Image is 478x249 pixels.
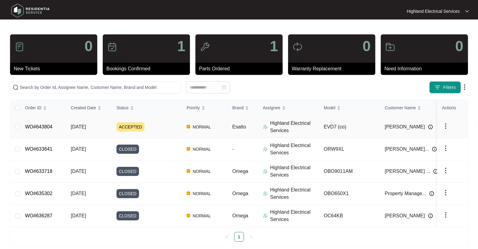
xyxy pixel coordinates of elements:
span: Esatto [232,124,246,129]
td: EVD7 (co) [319,116,380,138]
th: Model [319,100,380,116]
img: filter icon [434,84,441,90]
img: Vercel Logo [187,147,190,151]
span: ACCEPTED [116,122,144,132]
span: [PERSON_NAME]... [385,146,429,153]
span: [DATE] [71,146,86,152]
img: residentia service logo [9,2,52,20]
p: Warranty Replacement [292,65,375,72]
a: WO#633718 [25,169,52,174]
button: filter iconFilters [429,81,461,93]
span: CLOSED [116,145,139,154]
span: Property Manage... [385,190,426,197]
span: left [225,235,229,239]
p: Highland Electrical Services [270,186,319,201]
img: Info icon [428,124,433,129]
p: Highland Electrical Services [270,120,319,134]
td: OBO650X1 [319,183,380,205]
span: Customer Name [385,104,416,111]
li: 1 [234,232,244,242]
p: 0 [84,39,93,54]
a: 1 [234,232,244,241]
th: Priority [182,100,227,116]
span: CLOSED [116,211,139,220]
th: Customer Name [380,100,441,116]
img: Vercel Logo [187,169,190,173]
span: [DATE] [71,169,86,174]
span: NORMAL [190,212,213,219]
span: Created Date [71,104,96,111]
p: Highland Electrical Services [270,209,319,223]
img: Vercel Logo [187,214,190,217]
button: right [246,232,256,242]
a: WO#636287 [25,213,52,218]
img: Info icon [433,169,438,174]
img: dropdown arrow [442,211,449,219]
img: Info icon [432,147,437,152]
span: NORMAL [190,123,213,131]
img: dropdown arrow [442,122,449,130]
button: left [222,232,232,242]
span: Filters [443,84,456,91]
img: dropdown arrow [442,167,449,174]
img: Vercel Logo [187,125,190,128]
img: icon [15,42,24,52]
img: Assigner Icon [263,191,268,196]
li: Previous Page [222,232,232,242]
img: dropdown arrow [442,145,449,152]
p: Highland Electrical Services [270,164,319,179]
span: [DATE] [71,124,86,129]
img: dropdown arrow [461,83,468,91]
td: ORW9XL [319,138,380,160]
span: NORMAL [190,168,213,175]
span: Omega [232,213,248,218]
img: dropdown arrow [442,189,449,196]
span: right [249,235,253,239]
li: Next Page [246,232,256,242]
img: search-icon [12,84,19,90]
th: Assignee [258,100,319,116]
img: icon [293,42,302,52]
p: New Tickets [14,65,97,72]
img: Assigner Icon [263,124,268,129]
span: [DATE] [71,213,86,218]
img: icon [107,42,117,52]
th: Created Date [66,100,112,116]
span: Status [116,104,129,111]
span: [PERSON_NAME] ... [385,168,430,175]
p: 0 [362,39,371,54]
p: Parts Ordered [199,65,283,72]
span: Priority [187,104,200,111]
span: Assignee [263,104,280,111]
a: WO#633641 [25,146,52,152]
span: [PERSON_NAME] [385,123,425,131]
img: Info icon [428,213,433,218]
th: Actions [437,100,468,116]
span: Brand [232,104,244,111]
th: Status [112,100,182,116]
img: icon [385,42,395,52]
span: [PERSON_NAME] [385,212,425,219]
a: WO#635302 [25,191,52,196]
td: OBO9011AM [319,160,380,183]
span: Omega [232,191,248,196]
span: NORMAL [190,190,213,197]
span: CLOSED [116,167,139,176]
span: CLOSED [116,189,139,198]
img: Info icon [429,191,434,196]
td: OC64KB [319,205,380,227]
img: Assigner Icon [263,147,268,152]
th: Order ID [20,100,66,116]
p: 0 [455,39,463,54]
img: Assigner Icon [263,213,268,218]
span: [DATE] [71,191,86,196]
p: 1 [270,39,278,54]
th: Brand [227,100,258,116]
p: Bookings Confirmed [106,65,190,72]
span: Omega [232,169,248,174]
span: Model [324,104,335,111]
a: WO#643804 [25,124,52,129]
p: Need Information [384,65,468,72]
span: Order ID [25,104,41,111]
img: icon [200,42,210,52]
